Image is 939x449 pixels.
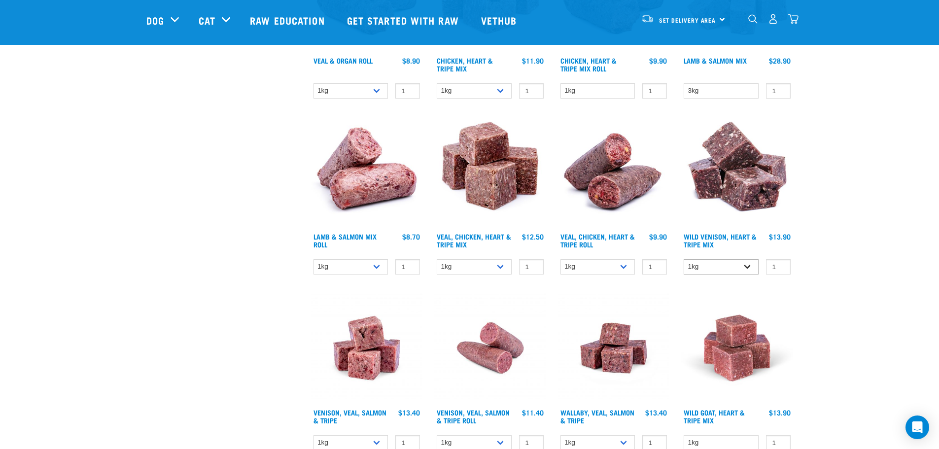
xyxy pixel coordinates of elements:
[769,233,791,241] div: $13.90
[684,411,745,422] a: Wild Goat, Heart & Tripe Mix
[402,233,420,241] div: $8.70
[437,411,510,422] a: Venison, Veal, Salmon & Tripe Roll
[522,409,544,416] div: $11.40
[434,116,546,228] img: Veal Chicken Heart Tripe Mix 01
[766,259,791,275] input: 1
[434,292,546,404] img: Venison Veal Salmon Tripe 1651
[560,235,635,246] a: Veal, Chicken, Heart & Tripe Roll
[905,415,929,439] div: Open Intercom Messenger
[437,235,511,246] a: Veal, Chicken, Heart & Tripe Mix
[642,259,667,275] input: 1
[748,14,758,24] img: home-icon-1@2x.png
[641,14,654,23] img: van-moving.png
[402,57,420,65] div: $8.90
[199,13,215,28] a: Cat
[240,0,337,40] a: Raw Education
[337,0,471,40] a: Get started with Raw
[522,233,544,241] div: $12.50
[649,233,667,241] div: $9.90
[313,59,373,62] a: Veal & Organ Roll
[649,57,667,65] div: $9.90
[146,13,164,28] a: Dog
[311,116,423,228] img: 1261 Lamb Salmon Roll 01
[313,235,377,246] a: Lamb & Salmon Mix Roll
[437,59,493,70] a: Chicken, Heart & Tripe Mix
[684,59,747,62] a: Lamb & Salmon Mix
[681,292,793,404] img: Goat Heart Tripe 8451
[659,18,716,22] span: Set Delivery Area
[768,14,778,24] img: user.png
[788,14,799,24] img: home-icon@2x.png
[398,409,420,416] div: $13.40
[522,57,544,65] div: $11.90
[395,259,420,275] input: 1
[560,59,617,70] a: Chicken, Heart & Tripe Mix Roll
[558,116,670,228] img: 1263 Chicken Organ Roll 02
[313,411,386,422] a: Venison, Veal, Salmon & Tripe
[684,235,757,246] a: Wild Venison, Heart & Tripe Mix
[766,83,791,99] input: 1
[769,57,791,65] div: $28.90
[558,292,670,404] img: Wallaby Veal Salmon Tripe 1642
[311,292,423,404] img: Venison Veal Salmon Tripe 1621
[395,83,420,99] input: 1
[471,0,529,40] a: Vethub
[519,83,544,99] input: 1
[645,409,667,416] div: $13.40
[642,83,667,99] input: 1
[560,411,634,422] a: Wallaby, Veal, Salmon & Tripe
[681,116,793,228] img: 1171 Venison Heart Tripe Mix 01
[769,409,791,416] div: $13.90
[519,259,544,275] input: 1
